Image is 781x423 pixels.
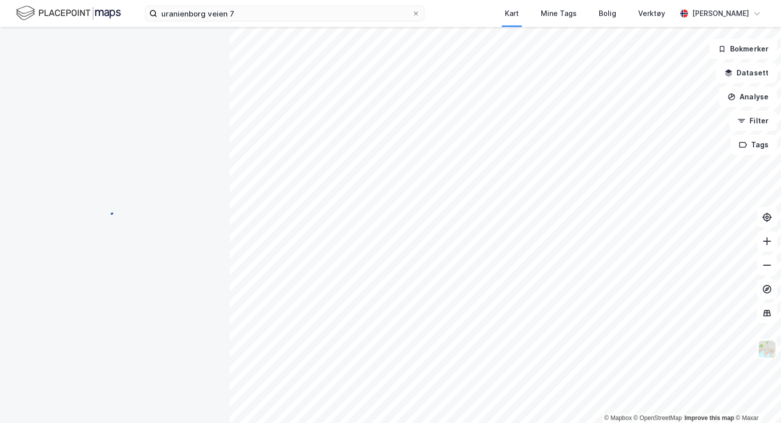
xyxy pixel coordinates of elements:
button: Filter [729,111,777,131]
input: Søk på adresse, matrikkel, gårdeiere, leietakere eller personer [157,6,412,21]
a: Improve this map [685,415,734,422]
a: Mapbox [604,415,632,422]
div: Bolig [599,7,616,19]
button: Bokmerker [710,39,777,59]
div: Kart [505,7,519,19]
img: spinner.a6d8c91a73a9ac5275cf975e30b51cfb.svg [107,211,123,227]
button: Analyse [719,87,777,107]
a: OpenStreetMap [634,415,682,422]
div: Mine Tags [541,7,577,19]
div: [PERSON_NAME] [692,7,749,19]
img: logo.f888ab2527a4732fd821a326f86c7f29.svg [16,4,121,22]
img: Z [758,340,777,359]
button: Tags [731,135,777,155]
div: Verktøy [638,7,665,19]
button: Datasett [716,63,777,83]
div: Kontrollprogram for chat [731,375,781,423]
iframe: Chat Widget [731,375,781,423]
